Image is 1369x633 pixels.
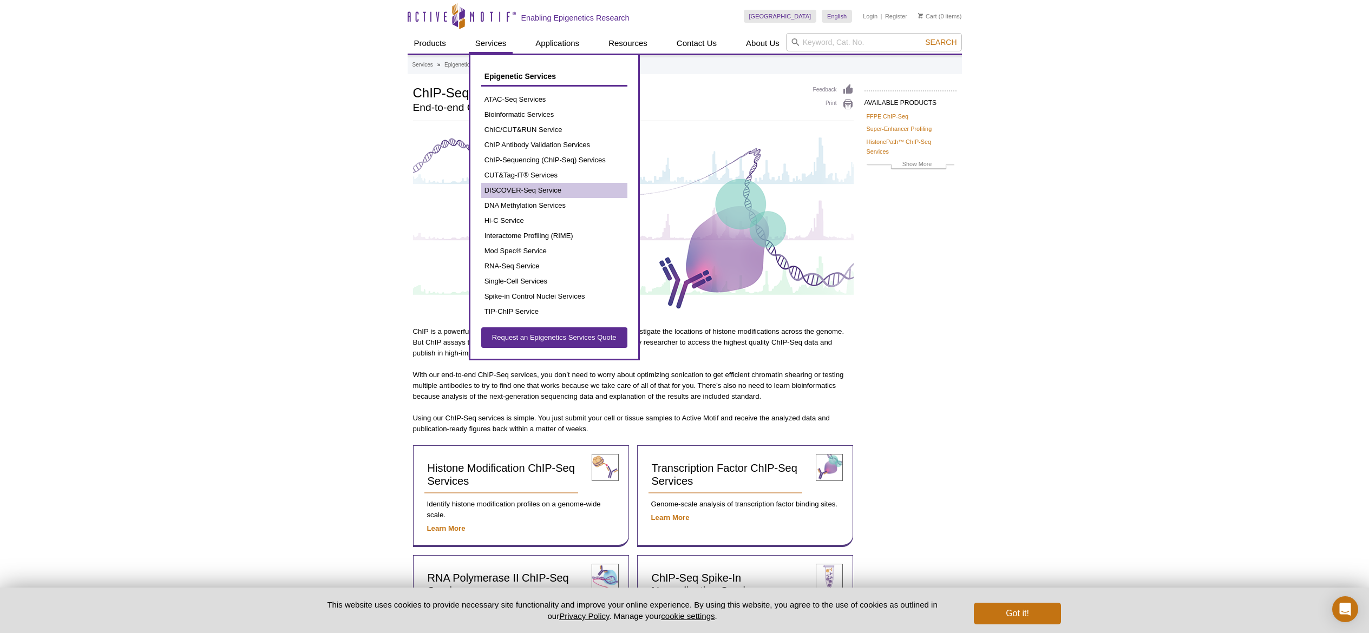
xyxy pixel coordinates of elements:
[408,33,453,54] a: Products
[481,213,627,228] a: Hi-C Service
[481,168,627,183] a: CUT&Tag-IT® Services
[481,137,627,153] a: ChIP Antibody Validation Services
[649,499,842,510] p: Genome-scale analysis of transcription factor binding sites.
[592,564,619,591] img: RNA pol II ChIP-Seq
[592,454,619,481] img: histone modification ChIP-Seq
[481,228,627,243] a: Interactome Profiling (RIME)
[481,107,627,122] a: Bioinformatic Services
[428,462,575,487] span: Histone Modification ChIP-Seq Services
[885,12,907,20] a: Register
[413,326,854,359] p: ChIP is a powerful method to study protein-DNA interactions and to investigate the locations of h...
[424,499,618,520] p: Identify histone modification profiles on a genome-wide scale.
[481,243,627,259] a: Mod Spec® Service
[481,92,627,107] a: ATAC-Seq Services
[481,183,627,198] a: DISCOVER-Seq Service
[925,38,957,47] span: Search
[918,13,923,18] img: Your Cart
[867,159,954,172] a: Show More
[481,327,627,348] a: Request an Epigenetics Services Quote
[444,60,492,70] a: Epigenetic Services
[864,90,957,110] h2: AVAILABLE PRODUCTS
[816,564,843,591] img: ChIP-Seq spike-in normalization
[918,10,962,23] li: (0 items)
[412,60,433,70] a: Services
[484,72,556,81] span: Epigenetic Services
[521,13,630,23] h2: Enabling Epigenetics Research
[469,33,513,54] a: Services
[309,599,957,622] p: This website uses cookies to provide necessary site functionality and improve your online experie...
[649,566,803,603] a: ChIP-Seq Spike-In Normalization Services
[786,33,962,51] input: Keyword, Cat. No.
[559,611,609,621] a: Privacy Policy
[481,259,627,274] a: RNA-Seq Service
[661,611,715,621] button: cookie settings
[813,84,854,96] a: Feedback
[670,33,723,54] a: Contact Us
[481,122,627,137] a: ChIC/CUT&RUN Service
[918,12,937,20] a: Cart
[649,457,803,493] a: Transcription Factor ChIP-Seq Services
[1332,596,1358,622] div: Open Intercom Messenger
[922,37,960,47] button: Search
[413,84,802,100] h1: ChIP-Sequencing (ChIP-Seq) Services
[437,62,441,68] li: »
[651,513,690,522] a: Learn More
[816,454,843,481] img: transcription factor ChIP-Seq
[413,103,802,113] h2: End-to-end ChIP-Seq services
[424,566,579,603] a: RNA Polymerase II ChIP-Seq Services
[652,462,797,487] span: Transcription Factor ChIP-Seq Services
[652,572,763,597] span: ChIP-Seq Spike-In Normalization Services
[867,137,954,156] a: HistonePath™ ChIP-Seq Services
[413,132,854,312] img: ChIP-Seq Services
[427,524,466,532] a: Learn More
[867,111,908,121] a: FFPE ChIP-Seq
[481,198,627,213] a: DNA Methylation Services
[974,603,1060,624] button: Got it!
[481,304,627,319] a: TIP-ChIP Service
[413,370,854,402] p: With our end-to-end ChIP-Seq services, you don’t need to worry about optimizing sonication to get...
[863,12,877,20] a: Login
[881,10,882,23] li: |
[813,98,854,110] a: Print
[481,274,627,289] a: Single-Cell Services
[744,10,817,23] a: [GEOGRAPHIC_DATA]
[481,289,627,304] a: Spike-in Control Nuclei Services
[481,66,627,87] a: Epigenetic Services
[481,153,627,168] a: ChIP-Sequencing (ChIP-Seq) Services
[822,10,852,23] a: English
[424,457,579,493] a: Histone Modification ChIP-Seq Services
[529,33,586,54] a: Applications
[867,124,932,134] a: Super-Enhancer Profiling
[602,33,654,54] a: Resources
[428,572,569,597] span: RNA Polymerase II ChIP-Seq Services
[413,413,854,434] p: Using our ChIP-Seq services is simple. You just submit your cell or tissue samples to Active Moti...
[739,33,786,54] a: About Us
